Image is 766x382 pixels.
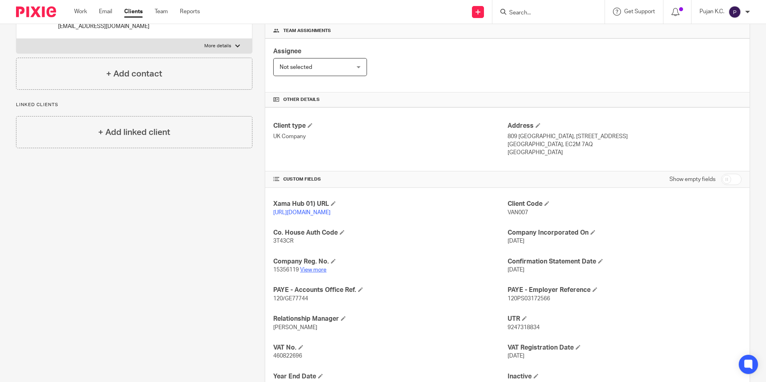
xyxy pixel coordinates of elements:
a: Work [74,8,87,16]
span: VAN007 [508,210,528,215]
h4: CUSTOM FIELDS [273,176,507,183]
img: Pixie [16,6,56,17]
h4: Company Reg. No. [273,257,507,266]
h4: UTR [508,315,742,323]
p: [GEOGRAPHIC_DATA], EC2M 7AQ [508,141,742,149]
a: [URL][DOMAIN_NAME] [273,210,331,215]
img: svg%3E [728,6,741,18]
a: Clients [124,8,143,16]
p: More details [204,43,231,49]
h4: Inactive [508,372,742,381]
p: Pujan K.C. [699,8,724,16]
h4: PAYE - Employer Reference [508,286,742,294]
label: Show empty fields [669,175,716,183]
h4: Co. House Auth Code [273,229,507,237]
span: Assignee [273,48,301,54]
span: 120/GE77744 [273,296,308,302]
span: 460822696 [273,353,302,359]
h4: Address [508,122,742,130]
a: Email [99,8,112,16]
h4: Client Code [508,200,742,208]
h4: + Add linked client [98,126,170,139]
span: 3T43CR [273,238,294,244]
h4: Xama Hub 01) URL [273,200,507,208]
span: 9247318834 [508,325,540,330]
span: [DATE] [508,353,524,359]
p: [EMAIL_ADDRESS][DOMAIN_NAME] [58,22,175,30]
a: Reports [180,8,200,16]
span: [DATE] [508,238,524,244]
a: View more [300,267,327,273]
h4: PAYE - Accounts Office Ref. [273,286,507,294]
h4: Company Incorporated On [508,229,742,237]
h4: Client type [273,122,507,130]
h4: + Add contact [106,68,162,80]
p: UK Company [273,133,507,141]
input: Search [508,10,581,17]
span: Not selected [280,64,312,70]
h4: VAT No. [273,344,507,352]
h4: Year End Date [273,372,507,381]
h4: VAT Registration Date [508,344,742,352]
p: [GEOGRAPHIC_DATA] [508,149,742,157]
span: [PERSON_NAME] [273,325,317,330]
span: Other details [283,97,320,103]
p: Linked clients [16,102,252,108]
span: [DATE] [508,267,524,273]
a: Team [155,8,168,16]
span: 120PS03172566 [508,296,550,302]
span: 15356119 [273,267,299,273]
p: 809 [GEOGRAPHIC_DATA], [STREET_ADDRESS] [508,133,742,141]
h4: Relationship Manager [273,315,507,323]
span: Get Support [624,9,655,14]
span: Team assignments [283,28,331,34]
h4: Confirmation Statement Date [508,257,742,266]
